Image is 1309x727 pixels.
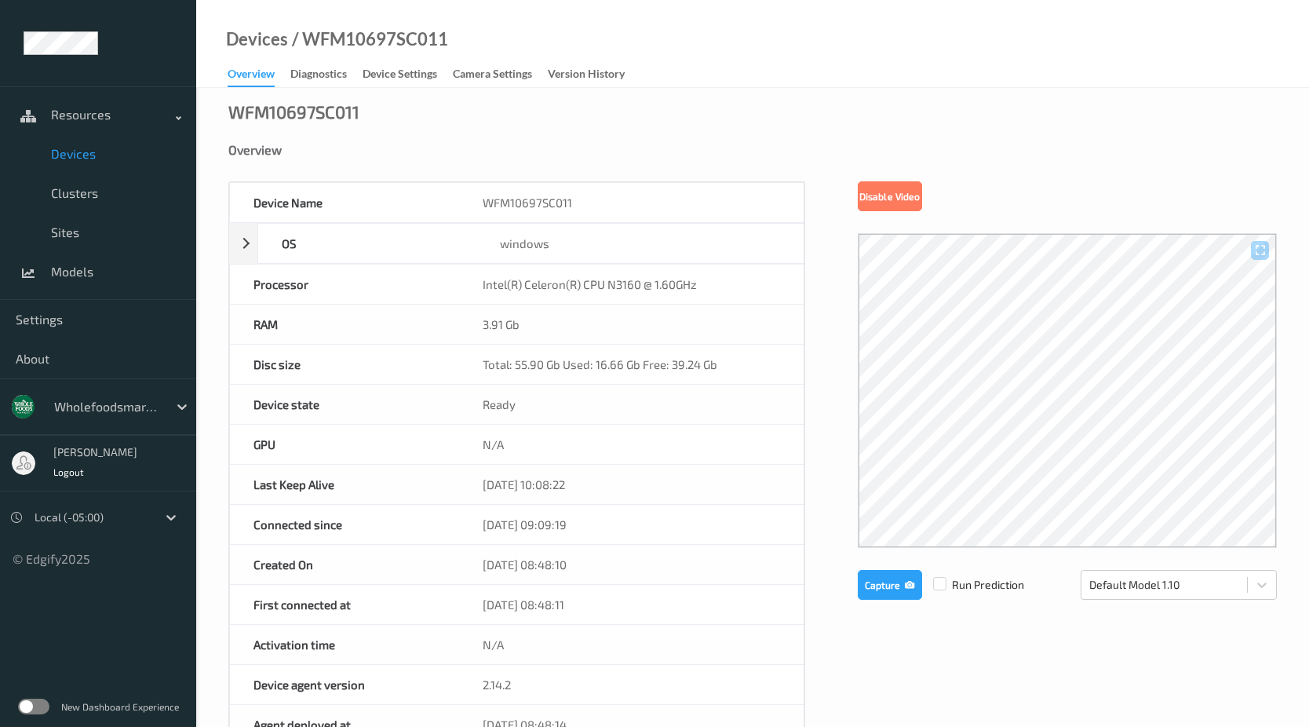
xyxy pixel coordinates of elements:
div: / WFM10697SC011 [288,31,448,47]
div: N/A [459,425,803,464]
div: Ready [459,385,803,424]
div: Activation time [230,625,459,664]
a: Diagnostics [290,64,363,86]
div: Device Settings [363,66,437,86]
div: OSwindows [229,223,804,264]
div: WFM10697SC011 [228,104,359,119]
a: Version History [548,64,640,86]
div: Device state [230,385,459,424]
div: [DATE] 08:48:11 [459,585,803,624]
button: Capture [858,570,922,600]
div: Disc size [230,345,459,384]
div: Device agent version [230,665,459,704]
a: Camera Settings [453,64,548,86]
div: Overview [228,142,1277,158]
div: Total: 55.90 Gb Used: 16.66 Gb Free: 39.24 Gb [459,345,803,384]
div: First connected at [230,585,459,624]
div: 2.14.2 [459,665,803,704]
div: [DATE] 09:09:19 [459,505,803,544]
a: Device Settings [363,64,453,86]
button: Disable Video [858,181,922,211]
span: Run Prediction [922,577,1024,593]
div: Diagnostics [290,66,347,86]
div: Version History [548,66,625,86]
div: 3.91 Gb [459,305,803,344]
a: Devices [226,31,288,47]
div: Device Name [230,183,459,222]
div: Created On [230,545,459,584]
div: Connected since [230,505,459,544]
div: Camera Settings [453,66,532,86]
div: GPU [230,425,459,464]
div: windows [476,224,804,263]
a: Overview [228,64,290,87]
div: [DATE] 08:48:10 [459,545,803,584]
div: Intel(R) Celeron(R) CPU N3160 @ 1.60GHz [459,265,803,304]
div: RAM [230,305,459,344]
div: WFM10697SC011 [459,183,803,222]
div: OS [258,224,476,263]
div: Overview [228,66,275,87]
div: N/A [459,625,803,664]
div: [DATE] 10:08:22 [459,465,803,504]
div: Processor [230,265,459,304]
div: Last Keep Alive [230,465,459,504]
